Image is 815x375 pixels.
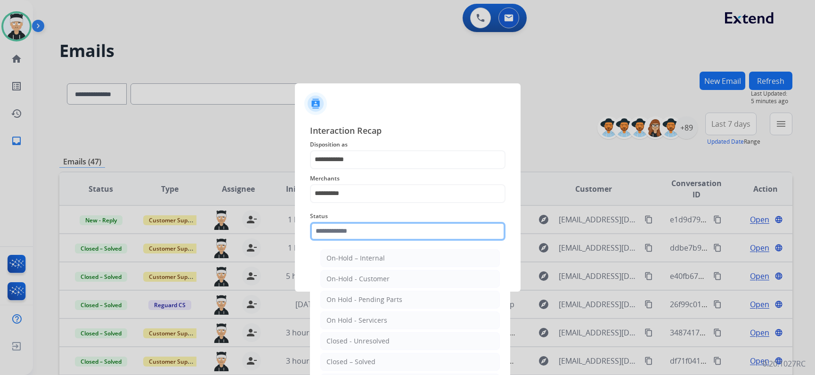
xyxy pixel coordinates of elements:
[326,253,385,263] div: On-Hold – Internal
[310,211,505,222] span: Status
[304,92,327,115] img: contactIcon
[326,336,390,346] div: Closed - Unresolved
[326,316,387,325] div: On Hold - Servicers
[326,295,402,304] div: On Hold - Pending Parts
[326,357,375,367] div: Closed – Solved
[763,358,806,369] p: 0.20.1027RC
[310,173,505,184] span: Merchants
[326,274,390,284] div: On-Hold - Customer
[310,139,505,150] span: Disposition as
[310,124,505,139] span: Interaction Recap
